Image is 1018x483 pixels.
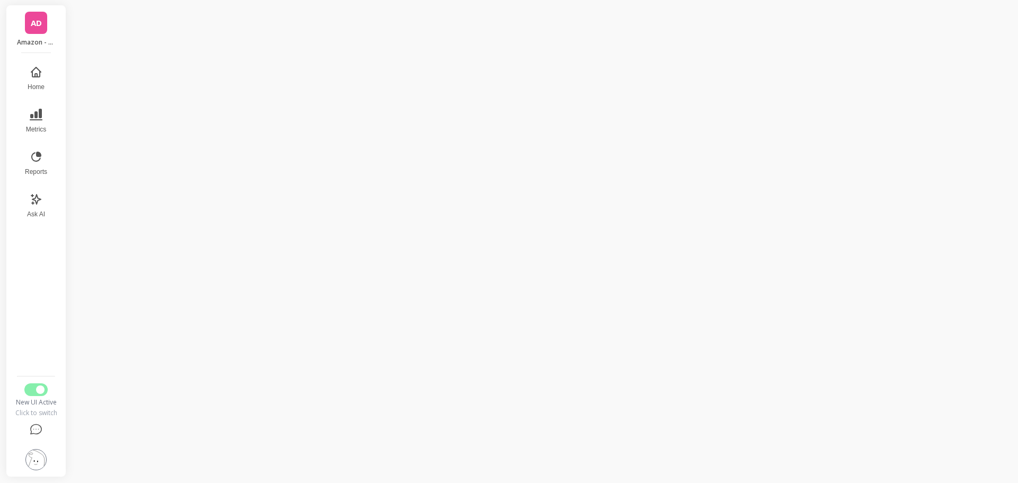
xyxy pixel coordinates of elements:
[28,83,45,91] span: Home
[27,210,45,218] span: Ask AI
[25,168,47,176] span: Reports
[26,125,47,134] span: Metrics
[25,449,47,470] img: profile picture
[31,17,42,29] span: AD
[19,59,54,98] button: Home
[14,409,58,417] div: Click to switch
[17,38,56,47] p: Amazon - DoggieLawn
[19,102,54,140] button: Metrics
[19,187,54,225] button: Ask AI
[24,383,48,396] button: Switch to Legacy UI
[14,417,58,443] button: Help
[19,144,54,182] button: Reports
[14,443,58,477] button: Settings
[14,398,58,407] div: New UI Active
